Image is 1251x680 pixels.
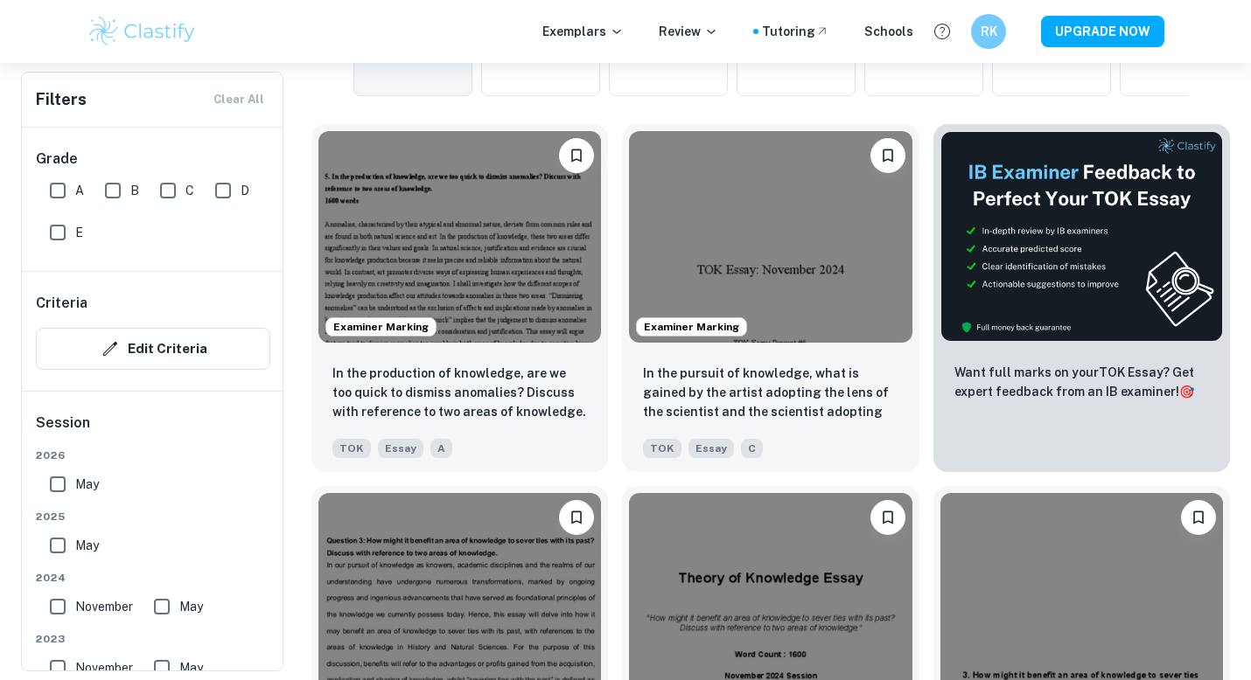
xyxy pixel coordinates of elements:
[241,181,249,200] span: D
[318,131,601,343] img: TOK Essay example thumbnail: In the production of knowledge, are we t
[1181,500,1216,535] button: Bookmark
[36,448,270,463] span: 2026
[542,22,624,41] p: Exemplars
[75,658,133,677] span: November
[637,319,746,335] span: Examiner Marking
[36,293,87,314] h6: Criteria
[36,631,270,647] span: 2023
[378,439,423,458] span: Essay
[179,597,203,616] span: May
[36,413,270,448] h6: Session
[75,181,84,200] span: A
[179,658,203,677] span: May
[954,363,1209,401] p: Want full marks on your TOK Essay ? Get expert feedback from an IB examiner!
[36,87,87,112] h6: Filters
[75,475,99,494] span: May
[130,181,139,200] span: B
[659,22,718,41] p: Review
[332,439,371,458] span: TOK
[36,149,270,170] h6: Grade
[940,131,1223,342] img: Thumbnail
[864,22,913,41] a: Schools
[559,500,594,535] button: Bookmark
[927,17,957,46] button: Help and Feedback
[75,597,133,616] span: November
[75,223,83,242] span: E
[559,138,594,173] button: Bookmark
[185,181,194,200] span: C
[933,124,1230,472] a: ThumbnailWant full marks on yourTOK Essay? Get expert feedback from an IB examiner!
[643,364,898,423] p: In the pursuit of knowledge, what is gained by the artist adopting the lens of the scientist and ...
[75,536,99,555] span: May
[36,509,270,524] span: 2025
[87,14,198,49] img: Clastify logo
[971,14,1006,49] button: RK
[741,439,763,458] span: C
[1179,385,1194,399] span: 🎯
[643,439,681,458] span: TOK
[332,364,587,421] p: In the production of knowledge, are we too quick to dismiss anomalies? Discuss with reference to ...
[326,319,436,335] span: Examiner Marking
[1041,16,1164,47] button: UPGRADE NOW
[629,131,912,343] img: TOK Essay example thumbnail: In the pursuit of knowledge, what is gai
[870,500,905,535] button: Bookmark
[979,22,999,41] h6: RK
[36,570,270,586] span: 2024
[870,138,905,173] button: Bookmark
[36,328,270,370] button: Edit Criteria
[430,439,452,458] span: A
[311,124,608,472] a: Examiner MarkingBookmarkIn the production of knowledge, are we too quick to dismiss anomalies? Di...
[688,439,734,458] span: Essay
[622,124,919,472] a: Examiner MarkingBookmarkIn the pursuit of knowledge, what is gained by the artist adopting the le...
[762,22,829,41] a: Tutoring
